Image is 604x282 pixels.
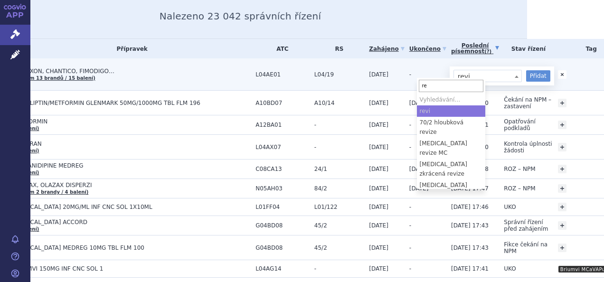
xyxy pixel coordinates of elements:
[417,138,485,159] li: [MEDICAL_DATA] revize MC
[255,100,310,106] span: A10BD07
[409,222,411,229] span: -
[314,244,364,251] span: 45/2
[13,100,251,106] span: SITAGLIPTIN/METFORMIN GLENMARK 50MG/1000MG TBL FLM 196
[451,265,489,272] span: [DATE] 17:41
[409,71,411,78] span: -
[369,265,388,272] span: [DATE]
[504,265,516,272] span: UKO
[314,204,364,210] span: L01/122
[13,141,251,147] span: JAXTERAN
[558,203,566,211] a: +
[409,100,429,106] span: [DATE]
[409,166,429,172] span: [DATE]
[558,70,566,79] a: +
[369,144,388,150] span: [DATE]
[314,166,364,172] span: 24/1
[409,265,411,272] span: -
[369,166,388,172] span: [DATE]
[451,204,489,210] span: [DATE] 17:46
[369,42,404,56] a: Zahájeno
[417,117,485,138] li: 70/2 hloubková revize
[504,185,535,192] span: ROZ – NPM
[13,219,251,226] span: [MEDICAL_DATA] ACCORD
[417,159,485,179] li: [MEDICAL_DATA] zkrácená revize
[13,182,251,188] span: OLAZAX, OLAZAX DISPERZI
[504,204,516,210] span: UKO
[255,144,310,150] span: L04AX07
[417,179,485,200] li: [MEDICAL_DATA] Opatanol revize Va
[454,70,521,83] span: revi
[13,244,251,251] span: [MEDICAL_DATA] MEDREG 10MG TBL FLM 100
[504,219,548,232] span: Správní řízení před zahájením
[558,184,566,193] a: +
[369,204,388,210] span: [DATE]
[314,265,364,272] span: -
[13,68,251,75] span: BONAXON, CHANTICO, FIMODIGO…
[504,96,551,110] span: Čekání na NPM – zastavení
[417,94,485,105] li: Vyhledávání…
[314,144,364,150] span: -
[369,71,388,78] span: [DATE]
[504,141,552,154] span: Kontrola úplnosti žádosti
[255,166,310,172] span: C08CA13
[255,185,310,192] span: N05AH03
[504,166,535,172] span: ROZ – NPM
[310,39,364,58] th: RS
[558,165,566,173] a: +
[451,244,489,251] span: [DATE] 17:43
[451,222,489,229] span: [DATE] 17:43
[409,42,446,56] a: Ukončeno
[255,122,310,128] span: A12BA01
[409,144,411,150] span: -
[13,189,88,195] a: (celkem 2 brandy / 4 balení)
[409,204,411,210] span: -
[13,118,251,125] span: KALNORMIN
[314,185,364,192] span: 84/2
[314,71,364,78] span: L04/19
[255,222,310,229] span: G04BD08
[314,122,364,128] span: -
[9,39,251,58] th: Přípravek
[558,221,566,230] a: +
[255,71,310,78] span: L04AE01
[558,121,566,129] a: +
[558,244,566,252] a: +
[504,118,536,132] span: Opatřování podkladů
[499,39,553,58] th: Stav řízení
[526,70,550,82] button: Přidat
[251,39,310,58] th: ATC
[558,99,566,107] a: +
[409,244,411,251] span: -
[255,204,310,210] span: L01FF04
[314,100,364,106] span: A10/14
[409,185,429,192] span: [DATE]
[13,204,251,210] span: [MEDICAL_DATA] 20MG/ML INF CNC SOL 1X10ML
[13,265,251,272] span: BRIUMVI 150MG INF CNC SOL 1
[451,39,499,58] a: Poslednípísemnost(?)
[409,122,411,128] span: -
[453,70,522,82] span: revi
[13,162,251,169] span: LERCANIDIPINE MEDREG
[369,122,388,128] span: [DATE]
[369,100,388,106] span: [DATE]
[160,10,321,22] span: Nalezeno 23 042 správních řízení
[255,265,310,272] span: L04AG14
[369,244,388,251] span: [DATE]
[255,244,310,251] span: G04BD08
[369,222,388,229] span: [DATE]
[484,49,491,55] abbr: (?)
[504,241,547,254] span: Fikce čekání na NPM
[558,143,566,151] a: +
[314,222,364,229] span: 45/2
[369,185,388,192] span: [DATE]
[13,75,95,81] a: (celkem 13 brandů / 15 balení)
